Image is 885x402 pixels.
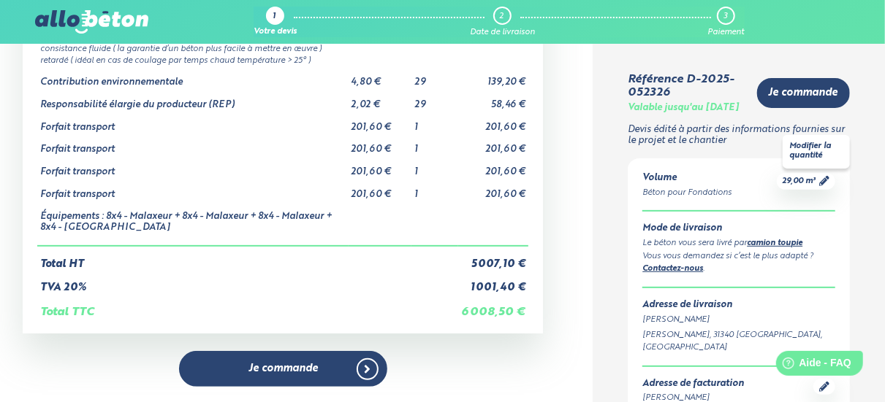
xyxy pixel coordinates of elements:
[458,270,528,294] td: 1 001,40 €
[458,178,528,201] td: 201,60 €
[708,7,745,37] a: 3 Paiement
[747,239,802,247] a: camion toupie
[757,78,850,108] a: Je commande
[411,111,458,134] td: 1
[642,223,835,234] div: Mode de livraison
[470,7,535,37] a: 2 Date de livraison
[458,111,528,134] td: 201,60 €
[37,66,348,88] td: Contribution environnementale
[755,345,869,386] iframe: Help widget launcher
[349,155,412,178] td: 201,60 €
[458,294,528,319] td: 6 008,50 €
[708,28,745,37] div: Paiement
[642,329,835,354] div: [PERSON_NAME], 31340 [GEOGRAPHIC_DATA], [GEOGRAPHIC_DATA]
[642,250,835,276] div: Vous vous demandez si c’est le plus adapté ? .
[37,42,528,54] td: consistance fluide ( la garantie d’un béton plus facile à mettre en œuvre )
[37,53,528,66] td: retardé ( idéal en cas de coulage par temps chaud température > 25° )
[470,28,535,37] div: Date de livraison
[458,133,528,155] td: 201,60 €
[458,155,528,178] td: 201,60 €
[37,294,458,319] td: Total TTC
[642,300,835,311] div: Adresse de livraison
[628,103,739,114] div: Valable jusqu'au [DATE]
[783,176,816,187] span: 29,00 m³
[642,187,732,199] div: Béton pour Fondations
[254,7,297,37] a: 1 Votre devis
[458,88,528,111] td: 58,46 €
[411,88,458,111] td: 29
[458,66,528,88] td: 139,20 €
[499,12,504,21] div: 2
[349,178,412,201] td: 201,60 €
[723,12,727,21] div: 3
[411,133,458,155] td: 1
[179,351,387,387] a: Je commande
[769,87,838,99] span: Je commande
[642,314,835,326] div: [PERSON_NAME]
[349,111,412,134] td: 201,60 €
[37,111,348,134] td: Forfait transport
[642,265,703,273] a: Contactez-nous
[349,88,412,111] td: 2,02 €
[37,200,348,245] td: Équipements : 8x4 - Malaxeur + 8x4 - Malaxeur + 8x4 - Malaxeur + 8x4 - [GEOGRAPHIC_DATA]
[642,379,813,390] div: Adresse de facturation
[37,270,458,294] td: TVA 20%
[37,88,348,111] td: Responsabilité élargie du producteur (REP)
[642,173,732,184] div: Volume
[248,363,318,375] span: Je commande
[37,178,348,201] td: Forfait transport
[37,133,348,155] td: Forfait transport
[254,28,297,37] div: Votre devis
[628,73,745,100] div: Référence D-2025-052326
[411,178,458,201] td: 1
[37,155,348,178] td: Forfait transport
[349,133,412,155] td: 201,60 €
[642,237,835,250] div: Le béton vous sera livré par
[349,66,412,88] td: 4,80 €
[35,10,148,34] img: allobéton
[37,246,458,271] td: Total HT
[458,246,528,271] td: 5 007,10 €
[411,66,458,88] td: 29
[411,155,458,178] td: 1
[273,12,276,22] div: 1
[628,125,849,146] p: Devis édité à partir des informations fournies sur le projet et le chantier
